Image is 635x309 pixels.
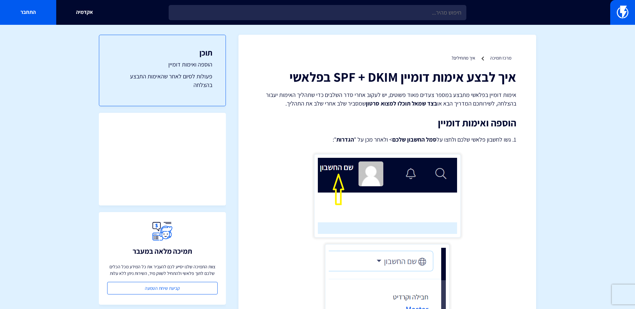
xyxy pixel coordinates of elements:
h3: תוכן [112,48,212,57]
p: 1. גשו לחשבון פלאשי שלכם ולחצו על > ולאחר מכן על " ": [258,135,516,144]
input: חיפוש מהיר... [169,5,466,20]
a: הוספה ואימות דומיין [112,60,212,69]
strong: הגדרות [336,136,354,143]
a: איך מתחילים? [451,55,475,61]
p: צוות התמיכה שלנו יסייע לכם להעביר את כל המידע מכל הכלים שלכם לתוך פלאשי ולהתחיל לשווק מיד, השירות... [107,263,218,277]
a: פעולות לסיום לאחר שהאימות התבצע בהצלחה [112,72,212,89]
strong: סמל החשבון שלכם [392,136,437,143]
h1: איך לבצע אימות דומיין SPF + DKIM בפלאשי [258,69,516,84]
p: אימות דומיין בפלאשי מתבצע במספר צעדים מאוד פשוטים, יש לעקוב אחרי סדר השלבים כדי שתהליך האימות יעב... [258,91,516,108]
strong: בצד שמאל תוכלו למצוא סרטון [366,100,437,107]
h3: תמיכה מלאה במעבר [133,247,192,255]
a: קביעת שיחת הטמעה [107,282,218,294]
a: מרכז תמיכה [490,55,511,61]
h2: הוספה ואימות דומיין [258,117,516,128]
